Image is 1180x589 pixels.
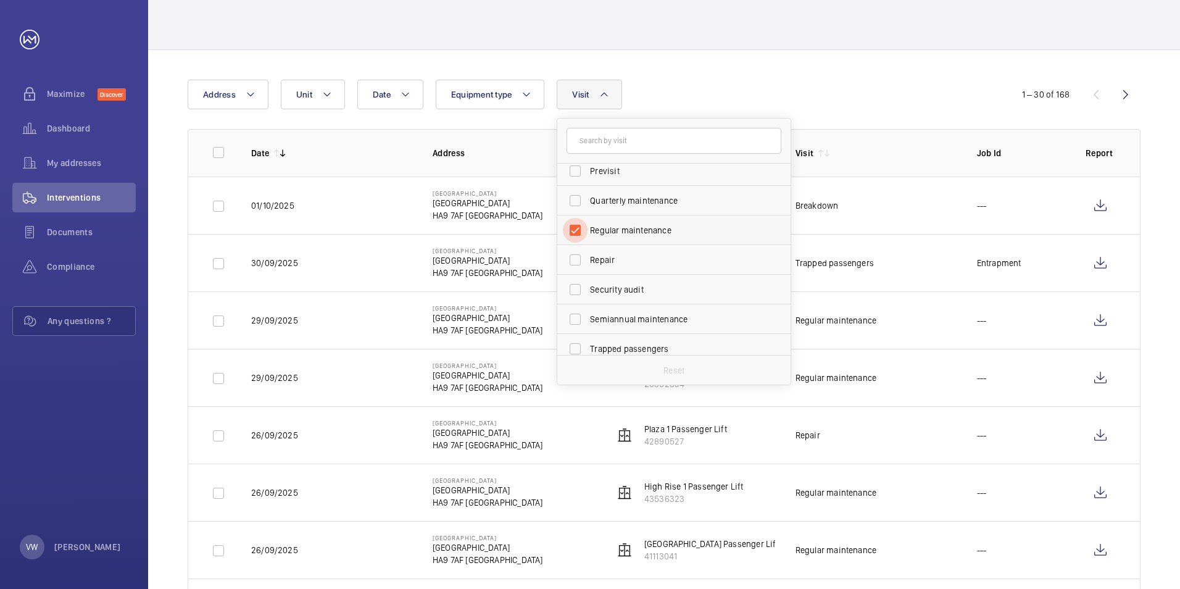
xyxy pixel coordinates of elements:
[451,90,512,99] span: Equipment type
[977,372,987,384] p: ---
[796,314,876,327] div: Regular maintenance
[617,485,632,500] img: elevator.svg
[572,90,589,99] span: Visit
[590,313,760,325] span: Semiannual maintenance
[436,80,545,109] button: Equipment type
[373,90,391,99] span: Date
[433,554,543,566] p: HA9 7AF [GEOGRAPHIC_DATA]
[433,312,543,324] p: [GEOGRAPHIC_DATA]
[796,199,839,212] div: Breakdown
[47,88,98,100] span: Maximize
[590,224,760,236] span: Regular maintenance
[251,147,269,159] p: Date
[1022,88,1070,101] div: 1 – 30 of 168
[433,254,543,267] p: [GEOGRAPHIC_DATA]
[188,80,268,109] button: Address
[203,90,236,99] span: Address
[357,80,423,109] button: Date
[251,199,294,212] p: 01/10/2025
[281,80,345,109] button: Unit
[644,480,744,493] p: High Rise 1 Passenger Lift
[644,493,744,505] p: 43536323
[433,209,543,222] p: HA9 7AF [GEOGRAPHIC_DATA]
[47,261,136,273] span: Compliance
[433,477,543,484] p: [GEOGRAPHIC_DATA]
[590,165,760,177] span: Previsit
[590,343,760,355] span: Trapped passengers
[433,190,543,197] p: [GEOGRAPHIC_DATA]
[433,419,543,427] p: [GEOGRAPHIC_DATA]
[26,541,38,553] p: VW
[433,247,543,254] p: [GEOGRAPHIC_DATA]
[47,157,136,169] span: My addresses
[433,439,543,451] p: HA9 7AF [GEOGRAPHIC_DATA]
[251,487,298,499] p: 26/09/2025
[796,487,876,499] div: Regular maintenance
[47,122,136,135] span: Dashboard
[48,315,135,327] span: Any questions ?
[977,314,987,327] p: ---
[644,435,727,448] p: 42890527
[433,267,543,279] p: HA9 7AF [GEOGRAPHIC_DATA]
[433,147,594,159] p: Address
[663,364,684,377] p: Reset
[617,428,632,443] img: elevator.svg
[296,90,312,99] span: Unit
[433,534,543,541] p: [GEOGRAPHIC_DATA]
[433,197,543,209] p: [GEOGRAPHIC_DATA]
[567,128,781,154] input: Search by visit
[433,304,543,312] p: [GEOGRAPHIC_DATA]
[796,544,876,556] div: Regular maintenance
[433,427,543,439] p: [GEOGRAPHIC_DATA]
[617,543,632,558] img: elevator.svg
[433,496,543,509] p: HA9 7AF [GEOGRAPHIC_DATA]
[557,80,621,109] button: Visit
[251,257,298,269] p: 30/09/2025
[590,254,760,266] span: Repair
[590,194,760,207] span: Quarterly maintenance
[644,538,779,550] p: [GEOGRAPHIC_DATA] Passenger Lift
[977,544,987,556] p: ---
[977,147,1066,159] p: Job Id
[433,362,543,369] p: [GEOGRAPHIC_DATA]
[796,429,820,441] div: Repair
[796,372,876,384] div: Regular maintenance
[590,283,760,296] span: Security audit
[1086,147,1115,159] p: Report
[977,199,987,212] p: ---
[251,314,298,327] p: 29/09/2025
[433,369,543,382] p: [GEOGRAPHIC_DATA]
[47,226,136,238] span: Documents
[251,372,298,384] p: 29/09/2025
[433,382,543,394] p: HA9 7AF [GEOGRAPHIC_DATA]
[433,541,543,554] p: [GEOGRAPHIC_DATA]
[796,257,874,269] div: Trapped passengers
[251,544,298,556] p: 26/09/2025
[433,484,543,496] p: [GEOGRAPHIC_DATA]
[98,88,126,101] span: Discover
[54,541,121,553] p: [PERSON_NAME]
[47,191,136,204] span: Interventions
[977,487,987,499] p: ---
[977,429,987,441] p: ---
[977,257,1021,269] p: Entrapment
[251,429,298,441] p: 26/09/2025
[644,550,779,562] p: 41113041
[644,423,727,435] p: Plaza 1 Passenger Lift
[433,324,543,336] p: HA9 7AF [GEOGRAPHIC_DATA]
[796,147,814,159] p: Visit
